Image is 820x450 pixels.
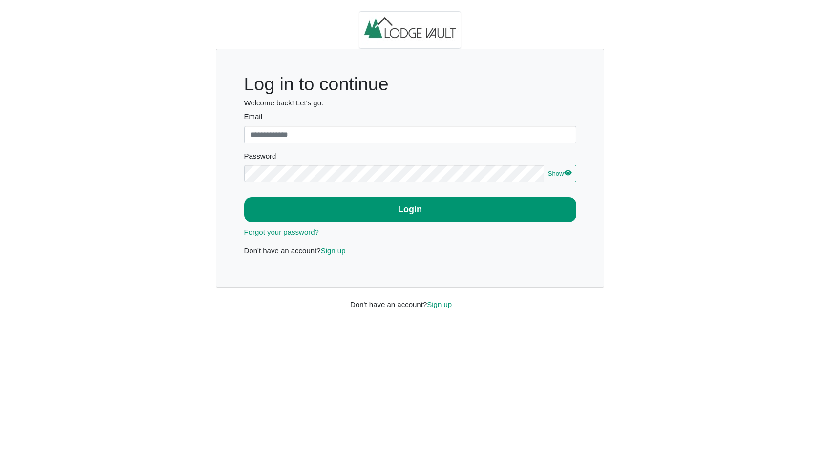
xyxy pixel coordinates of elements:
[244,245,576,257] p: Don't have an account?
[398,205,422,214] b: Login
[321,246,346,255] a: Sign up
[427,300,452,308] a: Sign up
[244,228,319,236] a: Forgot your password?
[244,99,576,107] h6: Welcome back! Let's go.
[359,11,462,49] img: logo.2b93711c.jpg
[544,165,576,183] button: Showeye fill
[244,111,576,123] label: Email
[343,288,477,310] div: Don't have an account?
[244,197,576,222] button: Login
[244,73,576,95] h1: Log in to continue
[244,151,576,165] legend: Password
[564,169,572,177] svg: eye fill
